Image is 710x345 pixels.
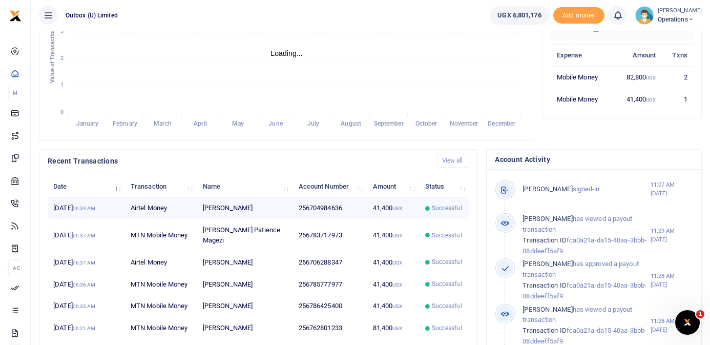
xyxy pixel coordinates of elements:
[553,7,604,24] li: Toup your wallet
[675,310,700,335] iframe: Intercom live chat
[73,206,96,211] small: 06:39 AM
[60,55,64,62] tspan: 2
[551,66,613,88] td: Mobile Money
[613,88,662,110] td: 41,400
[293,295,367,317] td: 256786425400
[197,197,293,219] td: [PERSON_NAME]
[61,11,122,20] span: Outbox (U) Limited
[432,204,462,213] span: Successful
[48,273,125,295] td: [DATE]
[635,6,702,25] a: profile-user [PERSON_NAME] Operations
[197,273,293,295] td: [PERSON_NAME]
[197,251,293,273] td: [PERSON_NAME]
[662,88,693,110] td: 1
[73,260,96,266] small: 06:37 AM
[307,120,319,128] tspan: July
[125,251,197,273] td: Airtel Money
[341,120,361,128] tspan: August
[432,301,462,311] span: Successful
[9,11,22,19] a: logo-small logo-large logo-large
[658,7,702,15] small: [PERSON_NAME]
[293,273,367,295] td: 256785777977
[450,120,479,128] tspan: November
[60,82,64,89] tspan: 1
[651,272,693,289] small: 11:28 AM [DATE]
[125,175,197,197] th: Transaction: activate to sort column ascending
[48,219,125,251] td: [DATE]
[48,295,125,317] td: [DATE]
[488,120,516,128] tspan: December
[432,231,462,240] span: Successful
[48,317,125,339] td: [DATE]
[392,326,402,331] small: UGX
[523,259,650,301] p: has approved a payout transaction fca0a21a-da15-40aa-3bbb-08ddeeff5af9
[432,323,462,333] span: Successful
[232,120,244,128] tspan: May
[197,175,293,197] th: Name: activate to sort column ascending
[367,251,419,273] td: 41,400
[432,279,462,289] span: Successful
[60,28,64,35] tspan: 3
[497,10,541,21] span: UGX 6,801,176
[125,317,197,339] td: MTN Mobile Money
[613,66,662,88] td: 82,800
[646,97,656,103] small: UGX
[635,6,654,25] img: profile-user
[293,219,367,251] td: 256783717973
[392,260,402,266] small: UGX
[73,326,96,331] small: 06:21 AM
[293,175,367,197] th: Account Number: activate to sort column ascending
[523,236,566,244] span: Transaction ID
[270,49,303,57] text: Loading...
[658,15,702,24] span: Operations
[662,44,693,66] th: Txns
[60,109,64,115] tspan: 0
[523,185,572,193] span: [PERSON_NAME]
[374,120,404,128] tspan: September
[613,44,662,66] th: Amount
[662,66,693,88] td: 2
[154,120,172,128] tspan: March
[646,75,656,80] small: UGX
[367,197,419,219] td: 41,400
[125,219,197,251] td: MTN Mobile Money
[125,197,197,219] td: Airtel Money
[419,175,469,197] th: Status: activate to sort column ascending
[367,317,419,339] td: 81,400
[392,206,402,211] small: UGX
[73,303,96,309] small: 06:33 AM
[268,120,283,128] tspan: June
[551,44,613,66] th: Expense
[293,251,367,273] td: 256706288347
[523,281,566,289] span: Transaction ID
[415,120,438,128] tspan: October
[293,197,367,219] td: 256704984636
[523,327,566,334] span: Transaction ID
[73,282,96,288] small: 06:36 AM
[194,120,207,128] tspan: April
[113,120,137,128] tspan: February
[367,273,419,295] td: 41,400
[367,175,419,197] th: Amount: activate to sort column ascending
[651,227,693,244] small: 11:29 AM [DATE]
[49,7,56,83] text: Value of Transactions (UGX )
[197,219,293,251] td: [PERSON_NAME] Patience Magezi
[523,215,572,222] span: [PERSON_NAME]
[48,175,125,197] th: Date: activate to sort column descending
[523,214,650,256] p: has viewed a payout transaction fca0a21a-da15-40aa-3bbb-08ddeeff5af9
[553,7,604,24] span: Add money
[523,306,572,313] span: [PERSON_NAME]
[9,10,22,22] img: logo-small
[432,257,462,267] span: Successful
[8,259,22,276] li: Ac
[523,184,650,195] p: signed-in
[367,219,419,251] td: 41,400
[293,317,367,339] td: 256762801233
[48,251,125,273] td: [DATE]
[392,282,402,288] small: UGX
[495,154,693,165] h4: Account Activity
[523,260,572,268] span: [PERSON_NAME]
[392,303,402,309] small: UGX
[8,85,22,102] li: M
[490,6,549,25] a: UGX 6,801,176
